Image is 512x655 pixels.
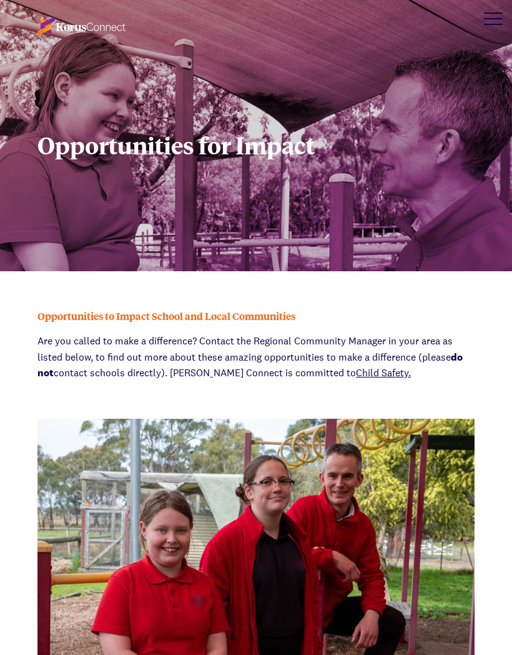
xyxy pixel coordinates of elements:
div: Opportunities to Impact School and Local Communities [37,309,475,324]
h1: Opportunities for Impact [37,132,475,158]
a: Child Safety. [356,366,411,379]
img: korus-connect%2F70fc4767-4e77-47d7-a16a-dd1598af5252_logo-reverse.svg [37,17,126,36]
p: Are you called to make a difference? Contact the Regional Community Manager in your area as liste... [37,333,475,381]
